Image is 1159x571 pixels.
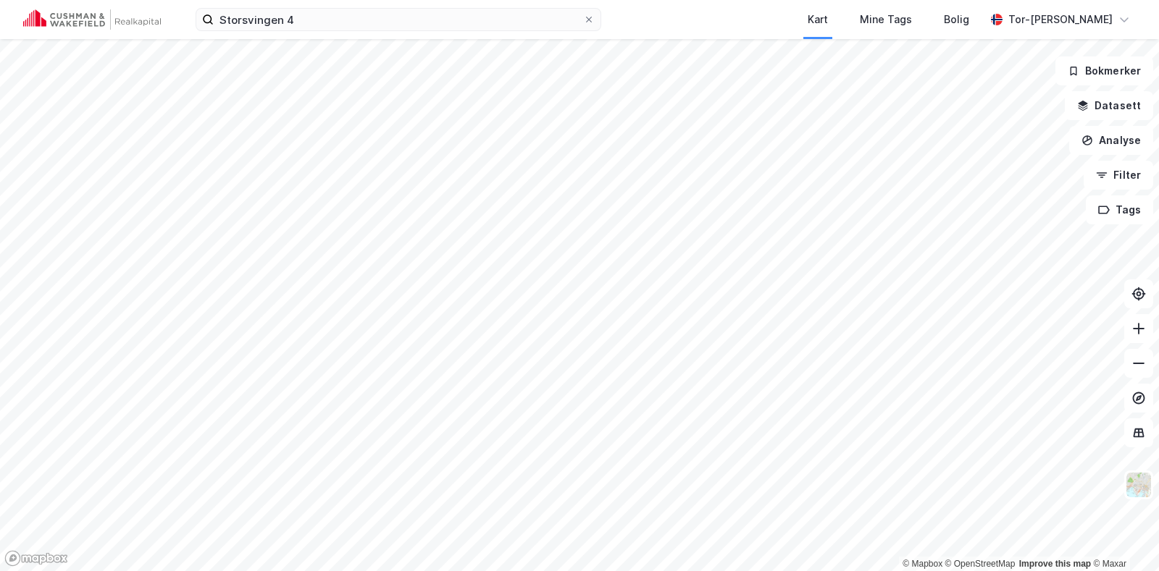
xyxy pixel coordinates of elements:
[903,559,942,569] a: Mapbox
[1087,502,1159,571] iframe: Chat Widget
[1055,56,1153,85] button: Bokmerker
[1065,91,1153,120] button: Datasett
[1069,126,1153,155] button: Analyse
[808,11,828,28] div: Kart
[4,550,68,567] a: Mapbox homepage
[1008,11,1113,28] div: Tor-[PERSON_NAME]
[23,9,161,30] img: cushman-wakefield-realkapital-logo.202ea83816669bd177139c58696a8fa1.svg
[1087,502,1159,571] div: Kontrollprogram for chat
[944,11,969,28] div: Bolig
[1019,559,1091,569] a: Improve this map
[945,559,1016,569] a: OpenStreetMap
[1086,195,1153,224] button: Tags
[1125,471,1152,499] img: Z
[1084,161,1153,190] button: Filter
[860,11,912,28] div: Mine Tags
[214,9,583,30] input: Søk på adresse, matrikkel, gårdeiere, leietakere eller personer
